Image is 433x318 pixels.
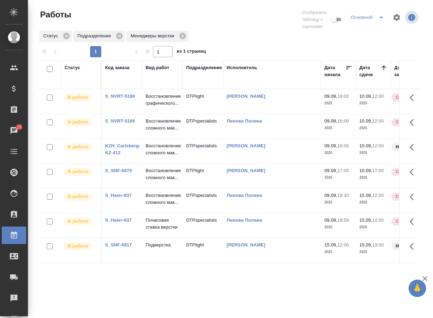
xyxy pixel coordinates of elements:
[396,243,426,250] p: Нормальный
[324,143,337,148] p: 09.09,
[359,94,372,99] p: 10.09,
[359,125,387,132] p: 2025
[146,242,179,249] p: Подверстка
[105,242,132,247] a: S_SNF-6817
[227,217,262,223] a: Линова Полина
[324,118,337,124] p: 09.09,
[146,192,179,206] p: Восстановление сложного мак...
[65,64,80,71] div: Статус
[324,168,337,173] p: 09.09,
[324,217,337,223] p: 09.09,
[177,47,206,57] span: из 1 страниц
[411,281,423,296] span: 🙏
[337,242,349,247] p: 12:00
[405,139,422,156] button: Здесь прячутся важные кнопки
[337,94,349,99] p: 16:00
[38,9,71,20] span: Работы
[105,168,132,173] a: S_SNF-6878
[183,164,223,188] td: DTPlight
[405,89,422,106] button: Здесь прячутся важные кнопки
[359,64,380,78] div: Дата сдачи
[63,217,97,226] div: Исполнитель выполняет работу
[324,242,337,247] p: 15.09,
[146,118,179,132] p: Восстановление сложного мак...
[131,32,177,39] p: Менеджеры верстки
[105,118,135,124] a: S_NVRT-5188
[324,193,337,198] p: 09.09,
[324,149,352,156] p: 2025
[324,125,352,132] p: 2025
[372,118,384,124] p: 12:00
[183,213,223,238] td: DTPspecialists
[359,174,387,181] p: 2025
[372,143,384,148] p: 12:00
[126,31,188,42] div: Менеджеры верстки
[105,143,140,155] a: KZH_Carlsberg-KZ-412
[324,174,352,181] p: 2025
[105,64,130,71] div: Код заказа
[359,168,372,173] p: 10.09,
[372,94,384,99] p: 12:00
[394,64,431,78] div: Доп. статус заказа
[396,119,417,126] p: Срочный
[337,143,349,148] p: 16:00
[324,224,352,231] p: 2025
[359,193,372,198] p: 15.09,
[186,64,222,71] div: Подразделение
[359,100,387,107] p: 2025
[396,218,417,225] p: Срочный
[337,168,349,173] p: 17:00
[73,31,125,42] div: Подразделение
[227,94,265,99] a: [PERSON_NAME]
[302,9,330,30] span: Отобразить таблицу с оценками
[146,142,179,156] p: Восстановление сложного мак...
[324,64,345,78] div: Дата начала
[183,89,223,114] td: DTPlight
[359,224,387,231] p: 2025
[405,164,422,180] button: Здесь прячутся важные кнопки
[68,243,88,250] p: В работе
[396,143,426,150] p: Нормальный
[372,193,384,198] p: 12:00
[13,124,26,131] span: 15
[349,12,388,23] div: split button
[409,280,426,297] button: 🙏
[227,193,262,198] a: Линова Полина
[359,217,372,223] p: 15.09,
[183,114,223,139] td: DTPspecialists
[359,242,372,247] p: 15.09,
[405,213,422,230] button: Здесь прячутся важные кнопки
[405,188,422,205] button: Здесь прячутся важные кнопки
[405,114,422,131] button: Здесь прячутся важные кнопки
[359,149,387,156] p: 2025
[227,118,262,124] a: Линова Полина
[324,94,337,99] p: 09.09,
[63,167,97,177] div: Исполнитель выполняет работу
[68,168,88,175] p: В работе
[105,217,132,223] a: S_Haier-837
[63,93,97,102] div: Исполнитель выполняет работу
[337,118,349,124] p: 16:00
[68,218,88,225] p: В работе
[359,199,387,206] p: 2025
[396,193,417,200] p: Срочный
[183,238,223,262] td: DTPlight
[396,94,417,101] p: Срочный
[68,94,88,101] p: В работе
[396,168,417,175] p: Срочный
[324,199,352,206] p: 2025
[183,188,223,213] td: DTPspecialists
[359,118,372,124] p: 10.09,
[146,64,169,71] div: Вид работ
[2,122,26,139] a: 15
[359,249,387,256] p: 2025
[405,238,422,255] button: Здесь прячутся важные кнопки
[68,193,88,200] p: В работе
[183,139,223,163] td: DTPspecialists
[43,32,60,39] p: Статус
[372,168,384,173] p: 17:00
[337,217,349,223] p: 18:59
[227,242,265,247] a: [PERSON_NAME]
[337,193,349,198] p: 18:30
[324,100,352,107] p: 2025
